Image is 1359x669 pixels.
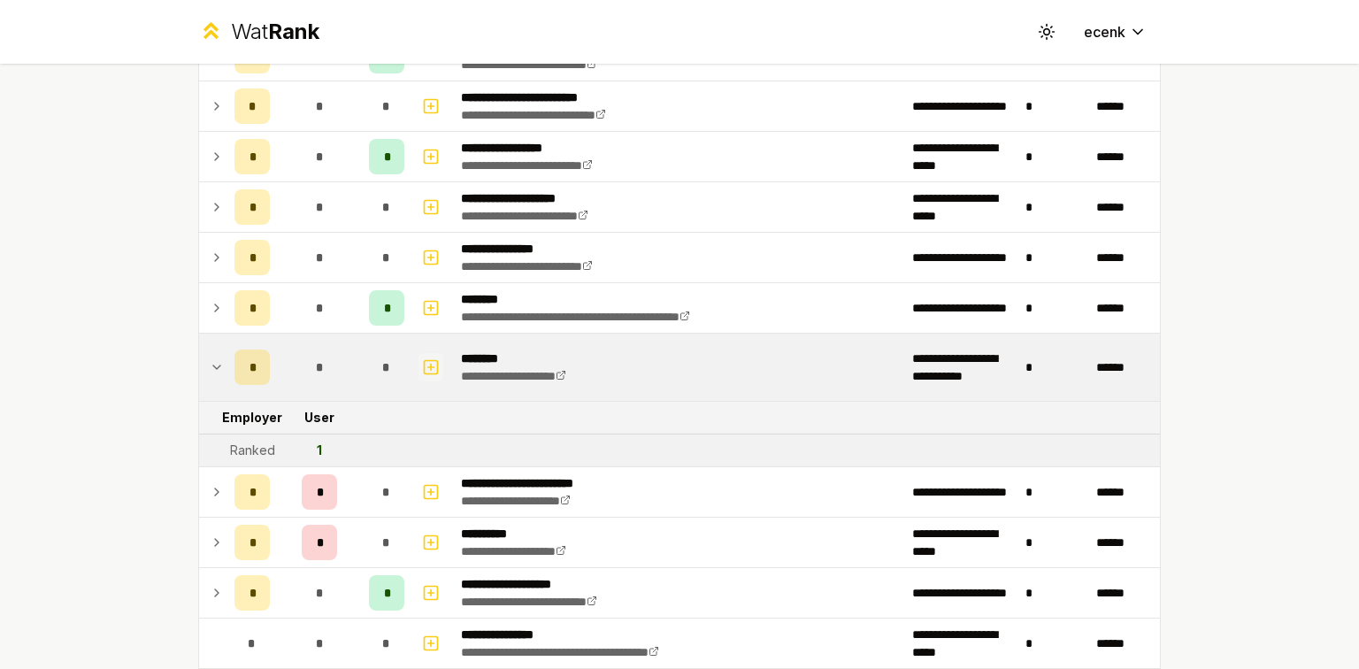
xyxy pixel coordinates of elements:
td: Employer [227,402,277,434]
div: Wat [231,18,319,46]
div: 1 [317,442,322,459]
span: Rank [268,19,319,44]
span: ecenk [1084,21,1125,42]
div: Ranked [230,442,275,459]
td: User [277,402,362,434]
a: WatRank [198,18,319,46]
button: ecenk [1070,16,1161,48]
